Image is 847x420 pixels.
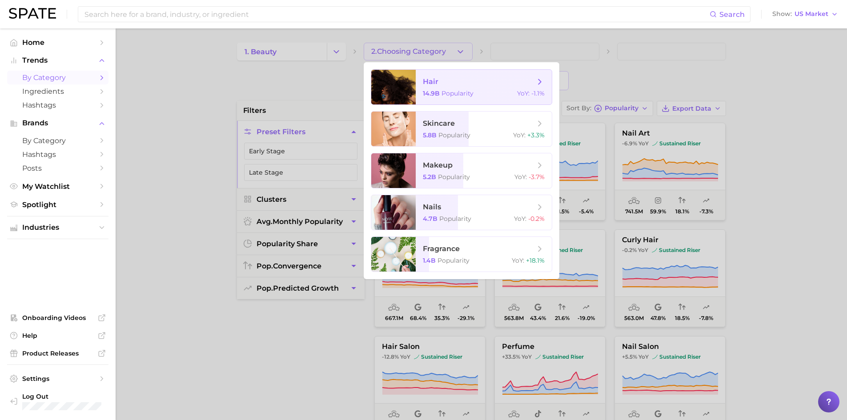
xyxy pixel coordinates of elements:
button: ShowUS Market [770,8,840,20]
a: by Category [7,134,108,148]
span: Settings [22,375,93,383]
span: Hashtags [22,150,93,159]
span: My Watchlist [22,182,93,191]
span: Popularity [439,215,471,223]
span: Posts [22,164,93,172]
span: Log Out [22,392,132,400]
span: Help [22,332,93,340]
a: Onboarding Videos [7,311,108,324]
button: Industries [7,221,108,234]
img: SPATE [9,8,56,19]
a: Help [7,329,108,342]
span: Industries [22,224,93,232]
span: 5.2b [423,173,436,181]
a: Log out. Currently logged in with e-mail rebecca.blank@churchdwight.com. [7,390,108,413]
span: YoY : [514,215,526,223]
a: Hashtags [7,98,108,112]
span: YoY : [512,256,524,264]
a: Settings [7,372,108,385]
span: Product Releases [22,349,93,357]
span: by Category [22,136,93,145]
a: Product Releases [7,347,108,360]
span: Popularity [438,256,470,264]
span: makeup [423,161,453,169]
span: 1.4b [423,256,436,264]
span: Show [772,12,792,16]
span: hair [423,77,438,86]
span: -3.7% [529,173,545,181]
span: US Market [795,12,828,16]
span: YoY : [517,89,530,97]
a: Ingredients [7,84,108,98]
span: Hashtags [22,101,93,109]
span: Search [719,10,745,19]
a: Posts [7,161,108,175]
span: fragrance [423,244,460,253]
span: YoY : [514,173,527,181]
span: -1.1% [531,89,545,97]
span: 5.8b [423,131,437,139]
span: nails [423,203,441,211]
span: Trends [22,56,93,64]
span: 4.7b [423,215,438,223]
span: Popularity [442,89,474,97]
span: 14.9b [423,89,440,97]
span: +18.1% [526,256,545,264]
span: Home [22,38,93,47]
a: Hashtags [7,148,108,161]
span: by Category [22,73,93,82]
span: Ingredients [22,87,93,96]
span: Onboarding Videos [22,314,93,322]
button: Brands [7,116,108,130]
span: skincare [423,119,455,128]
span: Popularity [438,131,470,139]
span: -0.2% [528,215,545,223]
a: My Watchlist [7,180,108,193]
span: YoY : [513,131,526,139]
span: Popularity [438,173,470,181]
span: Spotlight [22,200,93,209]
a: Home [7,36,108,49]
ul: 2.Choosing Category [364,62,559,279]
button: Trends [7,54,108,67]
span: +3.3% [527,131,545,139]
span: Brands [22,119,93,127]
a: by Category [7,71,108,84]
a: Spotlight [7,198,108,212]
input: Search here for a brand, industry, or ingredient [84,7,710,22]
